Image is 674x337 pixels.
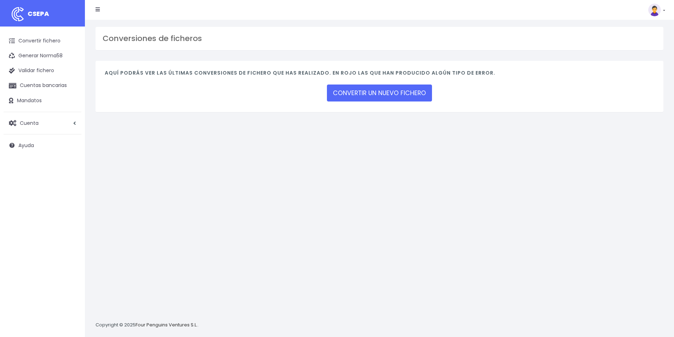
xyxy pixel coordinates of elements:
[4,63,81,78] a: Validar fichero
[136,321,197,328] a: Four Penguins Ventures S.L.
[9,5,27,23] img: logo
[4,116,81,130] a: Cuenta
[4,48,81,63] a: Generar Norma58
[96,321,198,329] p: Copyright © 2025 .
[105,70,654,80] h4: Aquí podrás ver las últimas conversiones de fichero que has realizado. En rojo las que han produc...
[327,85,432,101] a: CONVERTIR UN NUEVO FICHERO
[28,9,49,18] span: CSEPA
[4,138,81,153] a: Ayuda
[4,78,81,93] a: Cuentas bancarias
[18,142,34,149] span: Ayuda
[103,34,656,43] h3: Conversiones de ficheros
[648,4,661,16] img: profile
[4,93,81,108] a: Mandatos
[4,34,81,48] a: Convertir fichero
[20,119,39,126] span: Cuenta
